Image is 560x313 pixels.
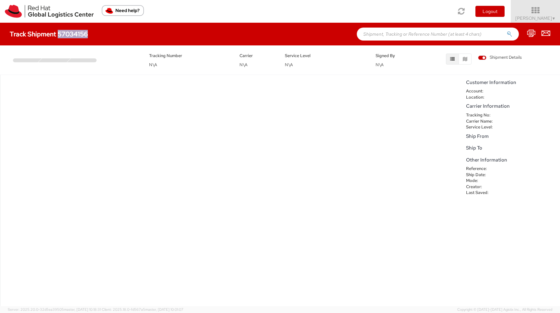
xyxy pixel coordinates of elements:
h5: Customer Information [466,80,557,85]
h5: Tracking Number [149,54,230,58]
dt: Last Saved: [461,190,503,196]
label: Shipment Details [478,54,522,62]
h5: Ship From [466,134,557,139]
h4: Track Shipment 57034156 [10,30,88,38]
span: Client: 2025.18.0-fd567a5 [102,307,183,312]
span: [PERSON_NAME] [515,15,556,21]
span: N\A [376,62,384,67]
h5: Signed By [376,54,411,58]
span: Server: 2025.20.0-32d5ea39505 [8,307,101,312]
dt: Mode: [461,178,503,184]
dt: Location: [461,94,503,101]
h5: Service Level [285,54,366,58]
span: master, [DATE] 10:01:07 [145,307,183,312]
span: Shipment Details [478,54,522,61]
span: ▼ [552,16,556,21]
span: N\A [239,62,248,67]
dt: Carrier Name: [461,118,503,125]
input: Shipment, Tracking or Reference Number (at least 4 chars) [357,28,519,41]
h5: Carrier Information [466,103,557,109]
span: N\A [285,62,293,67]
button: Logout [475,6,505,17]
span: master, [DATE] 10:18:31 [64,307,101,312]
h5: Other Information [466,157,557,163]
dt: Tracking No: [461,112,503,118]
dt: Reference: [461,166,503,172]
h5: Carrier [239,54,275,58]
dt: Ship Date: [461,172,503,178]
dt: Service Level: [461,124,503,130]
span: N\A [149,62,157,67]
span: Copyright © [DATE]-[DATE] Agistix Inc., All Rights Reserved [457,307,552,312]
button: Need help? [102,5,144,16]
dt: Account: [461,88,503,94]
img: rh-logistics-00dfa346123c4ec078e1.svg [5,5,94,18]
dt: Creator: [461,184,503,190]
h5: Ship To [466,145,557,151]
